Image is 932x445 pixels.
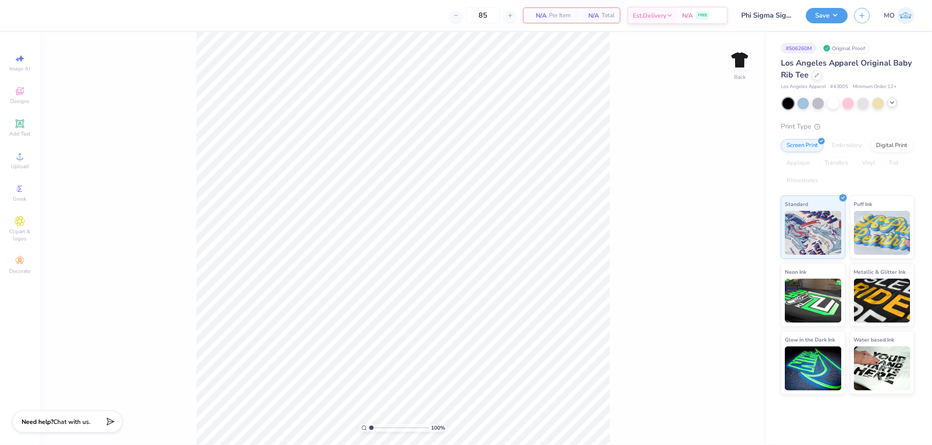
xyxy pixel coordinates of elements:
[682,11,693,20] span: N/A
[11,163,29,170] span: Upload
[819,157,854,170] div: Transfers
[785,199,808,209] span: Standard
[781,83,826,91] span: Los Angeles Apparel
[854,199,873,209] span: Puff Ink
[785,346,842,390] img: Glow in the Dark Ink
[854,346,911,390] img: Water based Ink
[9,130,30,137] span: Add Text
[781,157,816,170] div: Applique
[853,83,897,91] span: Minimum Order: 12 +
[10,65,30,72] span: Image AI
[781,174,824,188] div: Rhinestones
[854,211,911,255] img: Puff Ink
[781,139,824,152] div: Screen Print
[871,139,913,152] div: Digital Print
[734,73,746,81] div: Back
[53,418,90,426] span: Chat with us.
[4,228,35,242] span: Clipart & logos
[884,11,895,21] span: MO
[549,11,571,20] span: Per Item
[821,43,870,54] div: Original Proof
[785,211,842,255] img: Standard
[602,11,615,20] span: Total
[10,98,30,105] span: Designs
[633,11,666,20] span: Est. Delivery
[22,418,53,426] strong: Need help?
[826,139,868,152] div: Embroidery
[785,279,842,323] img: Neon Ink
[854,279,911,323] img: Metallic & Glitter Ink
[897,7,914,24] img: Mirabelle Olis
[884,157,905,170] div: Foil
[806,8,848,23] button: Save
[731,51,749,69] img: Back
[785,267,806,276] span: Neon Ink
[781,121,914,132] div: Print Type
[466,7,500,23] input: – –
[854,267,906,276] span: Metallic & Glitter Ink
[431,424,445,432] span: 100 %
[529,11,546,20] span: N/A
[781,58,912,80] span: Los Angeles Apparel Original Baby Rib Tee
[781,43,817,54] div: # 506260M
[854,335,895,344] span: Water based Ink
[13,195,27,202] span: Greek
[698,12,707,18] span: FREE
[581,11,599,20] span: N/A
[735,7,799,24] input: Untitled Design
[857,157,881,170] div: Vinyl
[830,83,849,91] span: # 43005
[785,335,835,344] span: Glow in the Dark Ink
[884,7,914,24] a: MO
[9,268,30,275] span: Decorate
